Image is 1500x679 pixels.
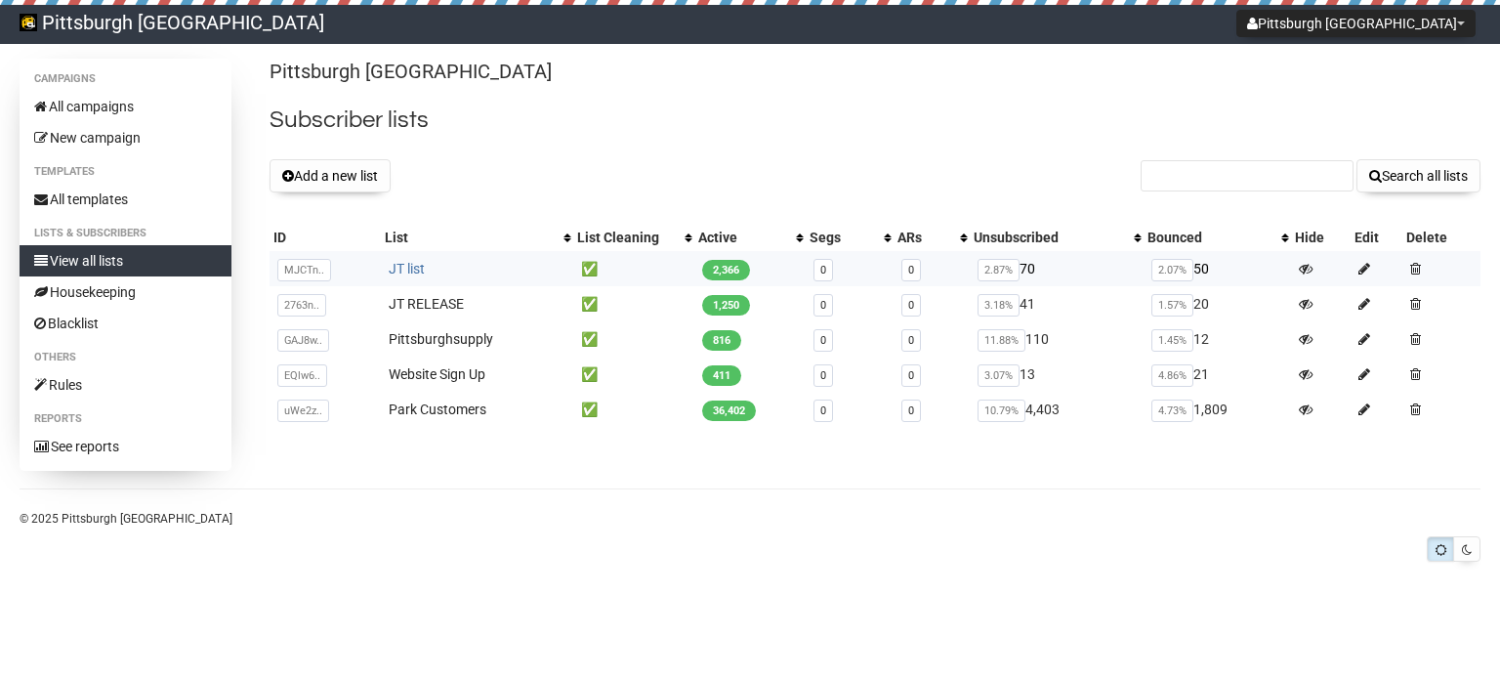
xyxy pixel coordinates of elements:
[1147,228,1271,247] div: Bounced
[908,404,914,417] a: 0
[20,407,231,431] li: Reports
[1144,251,1291,286] td: 50
[573,251,694,286] td: ✅
[978,294,1020,317] span: 3.18%
[1144,357,1291,392] td: 21
[389,261,425,276] a: JT list
[20,431,231,462] a: See reports
[978,329,1025,352] span: 11.88%
[702,295,750,316] span: 1,250
[1144,321,1291,357] td: 12
[20,122,231,153] a: New campaign
[908,299,914,312] a: 0
[1351,224,1402,251] th: Edit: No sort applied, sorting is disabled
[20,222,231,245] li: Lists & subscribers
[970,321,1144,357] td: 110
[1236,10,1476,37] button: Pittsburgh [GEOGRAPHIC_DATA]
[970,357,1144,392] td: 13
[20,308,231,339] a: Blacklist
[1406,228,1477,247] div: Delete
[573,286,694,321] td: ✅
[573,224,694,251] th: List Cleaning: No sort applied, activate to apply an ascending sort
[908,264,914,276] a: 0
[270,224,381,251] th: ID: No sort applied, sorting is disabled
[1144,286,1291,321] td: 20
[1354,228,1398,247] div: Edit
[20,91,231,122] a: All campaigns
[20,14,37,31] img: 19.jpg
[702,260,750,280] span: 2,366
[277,329,329,352] span: GAJ8w..
[894,224,971,251] th: ARs: No sort applied, activate to apply an ascending sort
[702,365,741,386] span: 411
[978,400,1025,422] span: 10.79%
[389,296,464,312] a: JT RELEASE
[277,259,331,281] span: MJCTn..
[20,160,231,184] li: Templates
[974,228,1124,247] div: Unsubscribed
[1151,364,1193,387] span: 4.86%
[1144,224,1291,251] th: Bounced: No sort applied, activate to apply an ascending sort
[573,357,694,392] td: ✅
[381,224,573,251] th: List: No sort applied, activate to apply an ascending sort
[806,224,894,251] th: Segs: No sort applied, activate to apply an ascending sort
[820,404,826,417] a: 0
[702,401,756,421] span: 36,402
[277,364,327,387] span: EQlw6..
[573,321,694,357] td: ✅
[389,331,493,347] a: Pittsburghsupply
[908,334,914,347] a: 0
[908,369,914,382] a: 0
[970,224,1144,251] th: Unsubscribed: No sort applied, activate to apply an ascending sort
[385,228,554,247] div: List
[389,366,485,382] a: Website Sign Up
[970,286,1144,321] td: 41
[810,228,874,247] div: Segs
[270,59,1480,85] p: Pittsburgh [GEOGRAPHIC_DATA]
[1151,259,1193,281] span: 2.07%
[277,294,326,317] span: 2763n..
[698,228,786,247] div: Active
[273,228,377,247] div: ID
[20,346,231,369] li: Others
[978,259,1020,281] span: 2.87%
[820,264,826,276] a: 0
[20,67,231,91] li: Campaigns
[577,228,675,247] div: List Cleaning
[20,245,231,276] a: View all lists
[1151,329,1193,352] span: 1.45%
[270,159,391,192] button: Add a new list
[820,334,826,347] a: 0
[970,251,1144,286] td: 70
[1356,159,1480,192] button: Search all lists
[20,276,231,308] a: Housekeeping
[702,330,741,351] span: 816
[1291,224,1351,251] th: Hide: No sort applied, sorting is disabled
[820,369,826,382] a: 0
[1151,294,1193,317] span: 1.57%
[1295,228,1347,247] div: Hide
[1151,400,1193,422] span: 4.73%
[1402,224,1480,251] th: Delete: No sort applied, sorting is disabled
[573,392,694,427] td: ✅
[1144,392,1291,427] td: 1,809
[970,392,1144,427] td: 4,403
[897,228,951,247] div: ARs
[270,103,1480,138] h2: Subscriber lists
[20,184,231,215] a: All templates
[820,299,826,312] a: 0
[277,400,329,422] span: uWe2z..
[978,364,1020,387] span: 3.07%
[20,369,231,401] a: Rules
[694,224,806,251] th: Active: No sort applied, activate to apply an ascending sort
[20,508,1480,530] p: © 2025 Pittsburgh [GEOGRAPHIC_DATA]
[389,402,486,417] a: Park Customers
